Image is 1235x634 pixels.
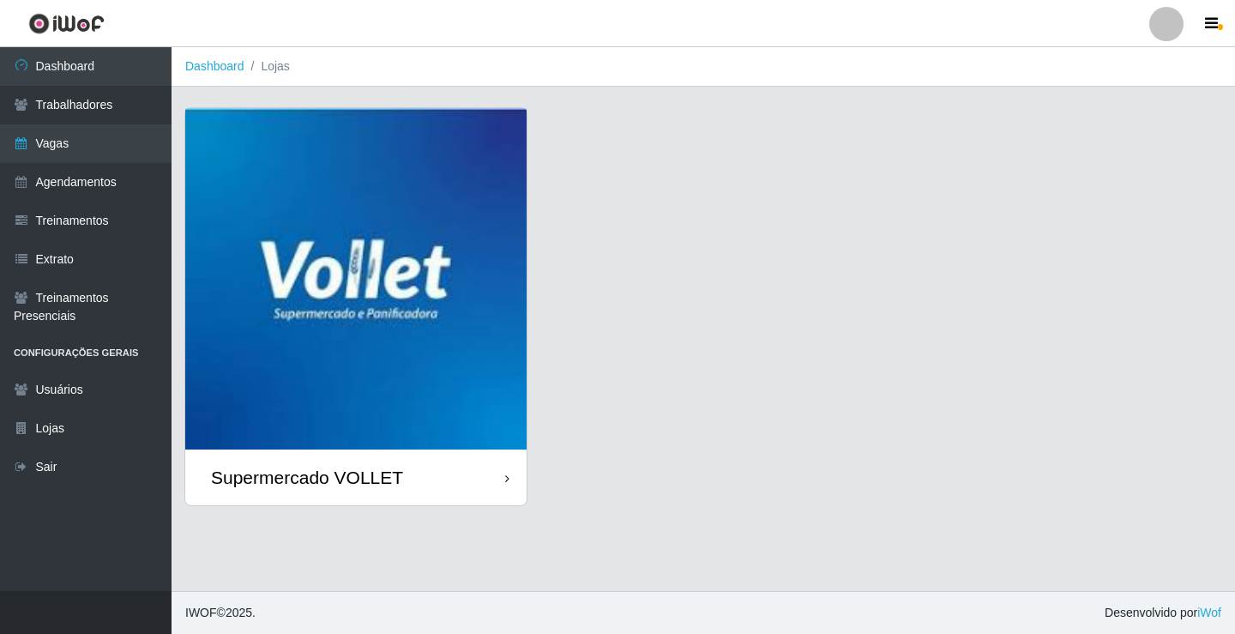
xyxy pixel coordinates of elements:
[185,59,244,73] a: Dashboard
[185,108,527,450] img: cardImg
[172,47,1235,87] nav: breadcrumb
[244,57,290,75] li: Lojas
[28,13,105,34] img: CoreUI Logo
[211,467,403,488] div: Supermercado VOLLET
[1197,606,1221,619] a: iWof
[1105,604,1221,622] span: Desenvolvido por
[185,108,527,505] a: Supermercado VOLLET
[185,606,217,619] span: IWOF
[185,604,256,622] span: © 2025 .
